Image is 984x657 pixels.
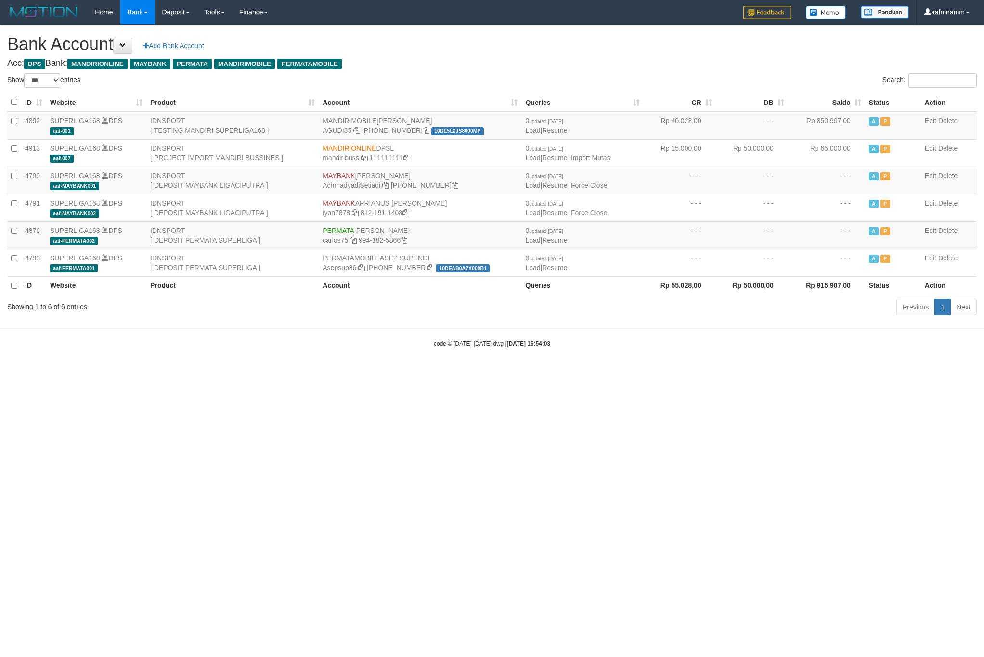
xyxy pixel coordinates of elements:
[525,254,563,262] span: 0
[644,93,716,112] th: CR: activate to sort column ascending
[869,145,879,153] span: Active
[571,154,612,162] a: Import Mutasi
[938,254,958,262] a: Delete
[402,209,409,217] a: Copy 8121911408 to clipboard
[571,209,607,217] a: Force Close
[644,194,716,221] td: - - -
[50,209,99,218] span: aaf-MAYBANK002
[323,199,355,207] span: MAYBANK
[644,167,716,194] td: - - -
[24,59,45,69] span: DPS
[529,119,563,124] span: updated [DATE]
[21,276,46,295] th: ID
[644,276,716,295] th: Rp 55.028,00
[542,154,567,162] a: Resume
[21,221,46,249] td: 4876
[21,249,46,276] td: 4793
[861,6,909,19] img: panduan.png
[788,139,865,167] td: Rp 65.000,00
[882,73,977,88] label: Search:
[788,112,865,140] td: Rp 850.907,00
[50,199,100,207] a: SUPERLIGA168
[323,254,380,262] span: PERMATAMOBILE
[146,249,319,276] td: IDNSPORT [ DEPOSIT PERMATA SUPERLIGA ]
[146,167,319,194] td: IDNSPORT [ DEPOSIT MAYBANK LIGACIPUTRA ]
[529,174,563,179] span: updated [DATE]
[137,38,210,54] a: Add Bank Account
[938,227,958,234] a: Delete
[788,93,865,112] th: Saldo: activate to sort column ascending
[529,256,563,261] span: updated [DATE]
[644,112,716,140] td: Rp 40.028,00
[46,194,146,221] td: DPS
[716,276,788,295] th: Rp 50.000,00
[46,93,146,112] th: Website: activate to sort column ascending
[361,154,368,162] a: Copy mandiribuss to clipboard
[950,299,977,315] a: Next
[716,93,788,112] th: DB: activate to sort column ascending
[716,249,788,276] td: - - -
[644,139,716,167] td: Rp 15.000,00
[46,167,146,194] td: DPS
[21,112,46,140] td: 4892
[50,117,100,125] a: SUPERLIGA168
[542,236,567,244] a: Resume
[938,172,958,180] a: Delete
[925,172,936,180] a: Edit
[350,236,357,244] a: Copy carlos75 to clipboard
[525,264,540,271] a: Load
[743,6,791,19] img: Feedback.jpg
[46,221,146,249] td: DPS
[925,117,936,125] a: Edit
[865,93,921,112] th: Status
[880,145,890,153] span: Paused
[146,112,319,140] td: IDNSPORT [ TESTING MANDIRI SUPERLIGA168 ]
[525,209,540,217] a: Load
[173,59,212,69] span: PERMATA
[323,117,376,125] span: MANDIRIMOBILE
[146,276,319,295] th: Product
[319,194,521,221] td: APRIANUS [PERSON_NAME] 812-191-1408
[938,144,958,152] a: Delete
[525,144,563,152] span: 0
[788,276,865,295] th: Rp 915.907,00
[529,229,563,234] span: updated [DATE]
[525,144,611,162] span: | |
[788,221,865,249] td: - - -
[323,154,359,162] a: mandiribuss
[423,127,429,134] a: Copy 1820013971841 to clipboard
[431,127,484,135] span: 10DE5L0JS8000MP
[525,181,540,189] a: Load
[869,172,879,180] span: Active
[319,167,521,194] td: [PERSON_NAME] [PHONE_NUMBER]
[529,146,563,152] span: updated [DATE]
[525,154,540,162] a: Load
[277,59,341,69] span: PERMATAMOBILE
[925,254,936,262] a: Edit
[716,112,788,140] td: - - -
[542,127,567,134] a: Resume
[521,276,643,295] th: Queries
[880,255,890,263] span: Paused
[319,276,521,295] th: Account
[525,254,567,271] span: |
[214,59,275,69] span: MANDIRIMOBILE
[46,276,146,295] th: Website
[788,194,865,221] td: - - -
[925,227,936,234] a: Edit
[938,199,958,207] a: Delete
[644,221,716,249] td: - - -
[716,139,788,167] td: Rp 50.000,00
[50,227,100,234] a: SUPERLIGA168
[507,340,550,347] strong: [DATE] 16:54:03
[908,73,977,88] input: Search:
[323,236,348,244] a: carlos75
[21,139,46,167] td: 4913
[716,167,788,194] td: - - -
[896,299,935,315] a: Previous
[50,254,100,262] a: SUPERLIGA168
[353,127,360,134] a: Copy AGUDI35 to clipboard
[323,227,354,234] span: PERMATA
[50,237,98,245] span: aaf-PERMATA002
[146,221,319,249] td: IDNSPORT [ DEPOSIT PERMATA SUPERLIGA ]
